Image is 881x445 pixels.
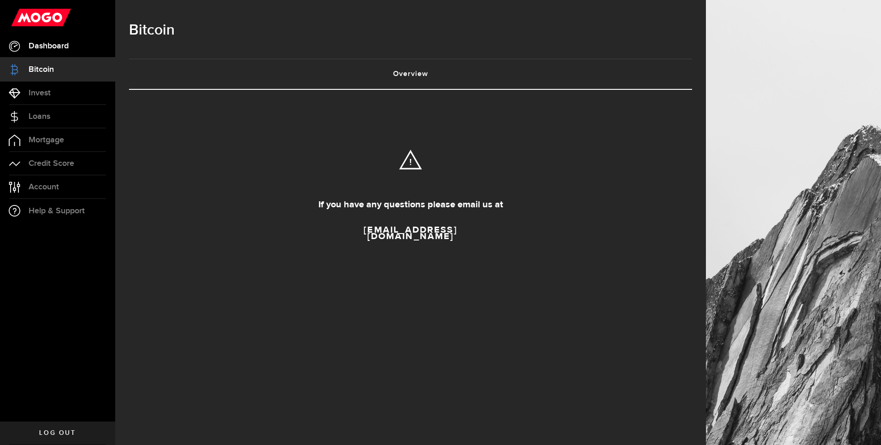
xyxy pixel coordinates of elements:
[29,159,74,168] span: Credit Score
[335,220,487,246] a: [EMAIL_ADDRESS][DOMAIN_NAME]
[29,136,64,144] span: Mortgage
[29,65,54,74] span: Bitcoin
[152,199,669,211] h2: If you have any questions please email us at
[129,59,692,89] a: Overview
[29,183,59,191] span: Account
[29,207,85,215] span: Help & Support
[29,89,51,97] span: Invest
[29,42,69,50] span: Dashboard
[129,18,692,42] h1: Bitcoin
[7,4,35,31] button: Open LiveChat chat widget
[129,59,692,90] ul: Tabs Navigation
[39,430,76,436] span: Log out
[29,112,50,121] span: Loans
